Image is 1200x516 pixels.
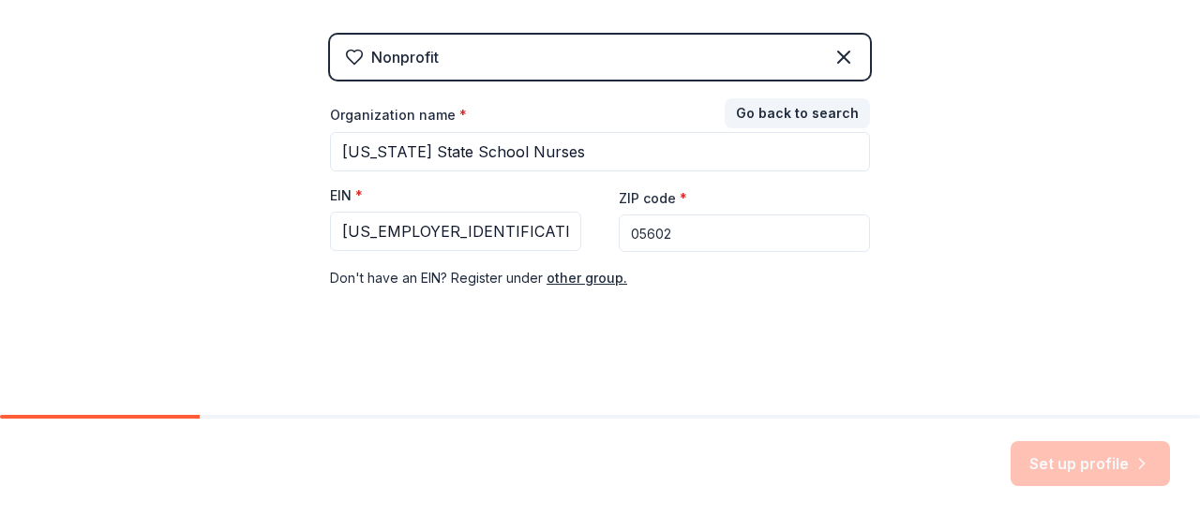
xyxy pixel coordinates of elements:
[330,212,581,251] input: 12-3456789
[619,214,870,252] input: 12345 (U.S. only)
[330,106,467,125] label: Organization name
[330,267,870,289] div: Don ' t have an EIN? Register under
[371,46,439,68] div: Nonprofit
[725,98,870,128] button: Go back to search
[330,186,363,205] label: EIN
[619,189,687,208] label: ZIP code
[547,267,627,289] button: other group.
[330,132,870,171] input: American Red Cross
